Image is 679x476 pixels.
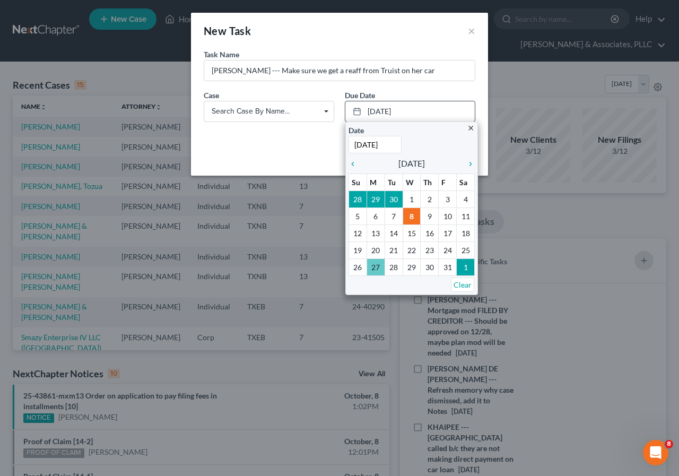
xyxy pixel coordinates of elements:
[229,24,251,37] span: Task
[204,101,334,122] span: Select box activate
[367,174,385,191] th: M
[457,207,475,224] td: 11
[367,258,385,275] td: 27
[212,106,326,117] span: Search case by name...
[403,241,421,258] td: 22
[467,122,475,134] a: close
[439,174,457,191] th: F
[467,124,475,132] i: close
[385,207,403,224] td: 7
[461,160,475,168] i: chevron_right
[439,224,457,241] td: 17
[421,207,439,224] td: 9
[457,191,475,207] td: 4
[349,160,362,168] i: chevron_left
[457,258,475,275] td: 1
[385,224,403,241] td: 14
[403,207,421,224] td: 8
[349,191,367,207] td: 28
[457,241,475,258] td: 25
[468,24,475,37] button: ×
[349,207,367,224] td: 5
[349,258,367,275] td: 26
[439,207,457,224] td: 10
[349,224,367,241] td: 12
[345,90,375,101] label: Due Date
[349,125,364,136] label: Date
[421,174,439,191] th: Th
[403,174,421,191] th: W
[421,241,439,258] td: 23
[457,174,475,191] th: Sa
[385,258,403,275] td: 28
[403,258,421,275] td: 29
[398,157,425,170] span: [DATE]
[439,191,457,207] td: 3
[421,224,439,241] td: 16
[345,101,475,122] a: [DATE]
[204,60,475,81] input: Enter task name..
[367,241,385,258] td: 20
[461,157,475,170] a: chevron_right
[385,191,403,207] td: 30
[421,191,439,207] td: 2
[349,157,362,170] a: chevron_left
[403,191,421,207] td: 1
[421,258,439,275] td: 30
[204,24,227,37] span: New
[385,241,403,258] td: 21
[451,278,474,292] a: Clear
[367,224,385,241] td: 13
[457,224,475,241] td: 18
[367,191,385,207] td: 29
[385,174,403,191] th: Tu
[349,174,367,191] th: Su
[439,258,457,275] td: 31
[439,241,457,258] td: 24
[204,90,219,101] label: Case
[349,136,402,153] input: 1/1/2013
[204,50,239,59] span: Task Name
[665,440,673,448] span: 8
[403,224,421,241] td: 15
[367,207,385,224] td: 6
[349,241,367,258] td: 19
[643,440,668,465] iframe: Intercom live chat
